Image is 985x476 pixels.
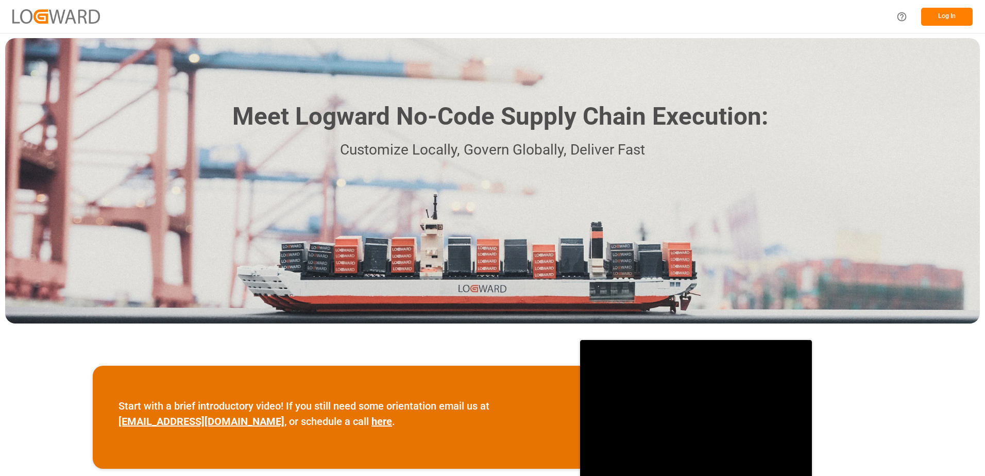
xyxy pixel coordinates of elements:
p: Start with a brief introductory video! If you still need some orientation email us at , or schedu... [118,398,554,429]
a: [EMAIL_ADDRESS][DOMAIN_NAME] [118,415,284,428]
h1: Meet Logward No-Code Supply Chain Execution: [232,98,768,135]
a: here [371,415,392,428]
p: Customize Locally, Govern Globally, Deliver Fast [217,139,768,162]
button: Log In [921,8,973,26]
button: Help Center [890,5,913,28]
img: Logward_new_orange.png [12,9,100,23]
